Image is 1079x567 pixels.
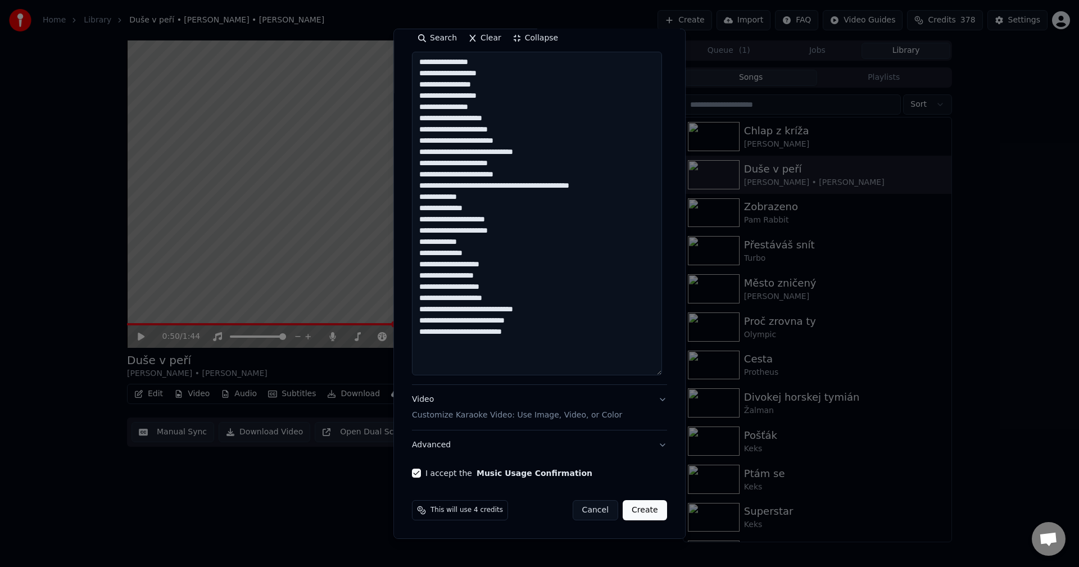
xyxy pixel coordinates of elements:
button: I accept the [477,469,592,477]
p: Customize Karaoke Video: Use Image, Video, or Color [412,410,622,421]
button: Advanced [412,430,667,460]
button: Clear [463,29,507,47]
div: Video [412,394,622,421]
label: I accept the [425,469,592,477]
button: Search [412,29,463,47]
button: Collapse [507,29,564,47]
button: VideoCustomize Karaoke Video: Use Image, Video, or Color [412,385,667,430]
button: Create [623,500,667,520]
span: This will use 4 credits [430,506,503,515]
button: Cancel [573,500,618,520]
